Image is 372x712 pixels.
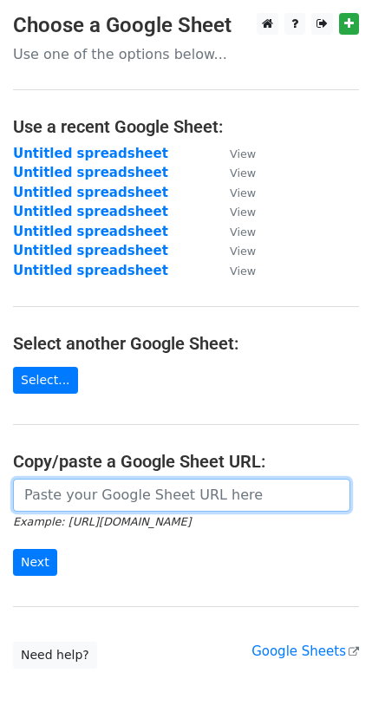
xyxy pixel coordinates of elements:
[230,186,256,199] small: View
[212,185,256,200] a: View
[230,147,256,160] small: View
[13,451,359,472] h4: Copy/paste a Google Sheet URL:
[13,45,359,63] p: Use one of the options below...
[13,367,78,394] a: Select...
[13,263,168,278] a: Untitled spreadsheet
[212,224,256,239] a: View
[13,13,359,38] h3: Choose a Google Sheet
[13,185,168,200] a: Untitled spreadsheet
[13,549,57,576] input: Next
[230,245,256,258] small: View
[285,629,372,712] iframe: Chat Widget
[13,479,350,512] input: Paste your Google Sheet URL here
[13,642,97,669] a: Need help?
[251,643,359,659] a: Google Sheets
[212,146,256,161] a: View
[212,204,256,219] a: View
[13,146,168,161] a: Untitled spreadsheet
[230,225,256,238] small: View
[212,243,256,258] a: View
[212,165,256,180] a: View
[230,206,256,219] small: View
[13,243,168,258] a: Untitled spreadsheet
[13,204,168,219] a: Untitled spreadsheet
[230,167,256,180] small: View
[230,265,256,278] small: View
[13,224,168,239] a: Untitled spreadsheet
[13,515,191,528] small: Example: [URL][DOMAIN_NAME]
[13,165,168,180] a: Untitled spreadsheet
[212,263,256,278] a: View
[13,116,359,137] h4: Use a recent Google Sheet:
[13,333,359,354] h4: Select another Google Sheet:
